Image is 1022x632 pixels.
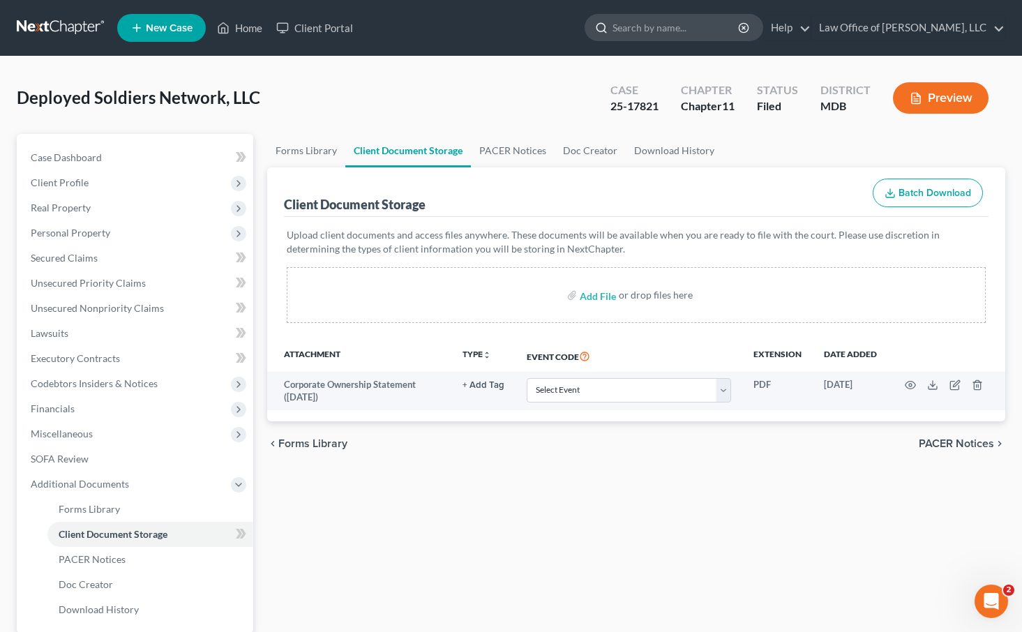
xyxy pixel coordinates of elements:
[269,15,360,40] a: Client Portal
[278,438,347,449] span: Forms Library
[873,179,983,208] button: Batch Download
[20,321,253,346] a: Lawsuits
[613,15,740,40] input: Search by name...
[919,438,994,449] span: PACER Notices
[899,187,971,199] span: Batch Download
[975,585,1008,618] iframe: Intercom live chat
[31,227,110,239] span: Personal Property
[610,98,659,114] div: 25-17821
[31,252,98,264] span: Secured Claims
[31,327,68,339] span: Lawsuits
[463,381,504,390] button: + Add Tag
[31,277,146,289] span: Unsecured Priority Claims
[47,497,253,522] a: Forms Library
[994,438,1005,449] i: chevron_right
[59,603,139,615] span: Download History
[619,288,693,302] div: or drop files here
[722,99,735,112] span: 11
[47,572,253,597] a: Doc Creator
[610,82,659,98] div: Case
[742,372,813,410] td: PDF
[820,98,871,114] div: MDB
[20,346,253,371] a: Executory Contracts
[267,372,451,410] td: Corporate Ownership Statement ([DATE])
[146,23,193,33] span: New Case
[345,134,471,167] a: Client Document Storage
[681,98,735,114] div: Chapter
[210,15,269,40] a: Home
[471,134,555,167] a: PACER Notices
[59,528,167,540] span: Client Document Storage
[31,402,75,414] span: Financials
[267,340,451,372] th: Attachment
[813,372,888,410] td: [DATE]
[483,351,491,359] i: unfold_more
[555,134,626,167] a: Doc Creator
[812,15,1005,40] a: Law Office of [PERSON_NAME], LLC
[31,352,120,364] span: Executory Contracts
[31,176,89,188] span: Client Profile
[463,378,504,391] a: + Add Tag
[20,296,253,321] a: Unsecured Nonpriority Claims
[47,597,253,622] a: Download History
[59,578,113,590] span: Doc Creator
[31,478,129,490] span: Additional Documents
[31,453,89,465] span: SOFA Review
[31,302,164,314] span: Unsecured Nonpriority Claims
[47,547,253,572] a: PACER Notices
[813,340,888,372] th: Date added
[59,553,126,565] span: PACER Notices
[31,202,91,213] span: Real Property
[267,438,347,449] button: chevron_left Forms Library
[20,246,253,271] a: Secured Claims
[20,446,253,472] a: SOFA Review
[757,82,798,98] div: Status
[47,522,253,547] a: Client Document Storage
[267,438,278,449] i: chevron_left
[764,15,811,40] a: Help
[59,503,120,515] span: Forms Library
[17,87,260,107] span: Deployed Soldiers Network, LLC
[893,82,989,114] button: Preview
[31,151,102,163] span: Case Dashboard
[757,98,798,114] div: Filed
[20,145,253,170] a: Case Dashboard
[626,134,723,167] a: Download History
[267,134,345,167] a: Forms Library
[681,82,735,98] div: Chapter
[20,271,253,296] a: Unsecured Priority Claims
[284,196,426,213] div: Client Document Storage
[742,340,813,372] th: Extension
[287,228,986,256] p: Upload client documents and access files anywhere. These documents will be available when you are...
[820,82,871,98] div: District
[463,350,491,359] button: TYPEunfold_more
[31,428,93,439] span: Miscellaneous
[919,438,1005,449] button: PACER Notices chevron_right
[516,340,742,372] th: Event Code
[31,377,158,389] span: Codebtors Insiders & Notices
[1003,585,1014,596] span: 2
